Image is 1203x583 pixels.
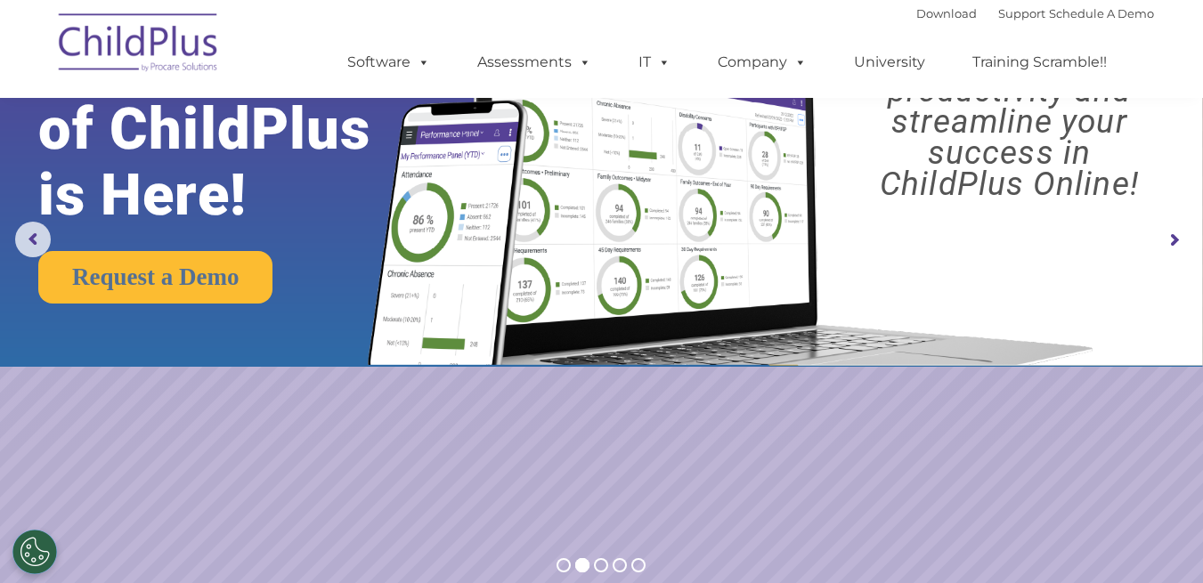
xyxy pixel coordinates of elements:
rs-layer: Boost your productivity and streamline your success in ChildPlus Online! [831,44,1188,199]
a: Download [916,6,977,20]
span: Phone number [248,190,323,204]
a: Assessments [459,45,609,80]
img: ChildPlus by Procare Solutions [50,1,228,90]
a: Support [998,6,1045,20]
a: IT [621,45,688,80]
a: Schedule A Demo [1049,6,1154,20]
a: University [836,45,943,80]
span: Last name [248,117,302,131]
a: Request a Demo [38,251,272,304]
a: Training Scramble!! [955,45,1125,80]
a: Software [329,45,448,80]
button: Cookies Settings [12,530,57,574]
rs-layer: The Future of ChildPlus is Here! [38,30,422,228]
font: | [916,6,1154,20]
a: Company [700,45,825,80]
